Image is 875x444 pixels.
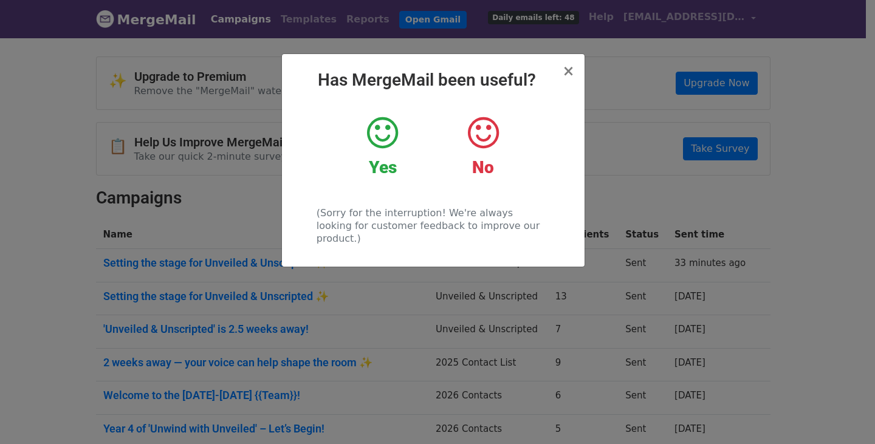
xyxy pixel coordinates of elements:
a: No [442,115,524,178]
strong: No [472,157,494,177]
span: × [562,63,574,80]
h2: Has MergeMail been useful? [292,70,575,91]
a: Yes [341,115,424,178]
button: Close [562,64,574,78]
p: (Sorry for the interruption! We're always looking for customer feedback to improve our product.) [317,207,549,245]
strong: Yes [369,157,397,177]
